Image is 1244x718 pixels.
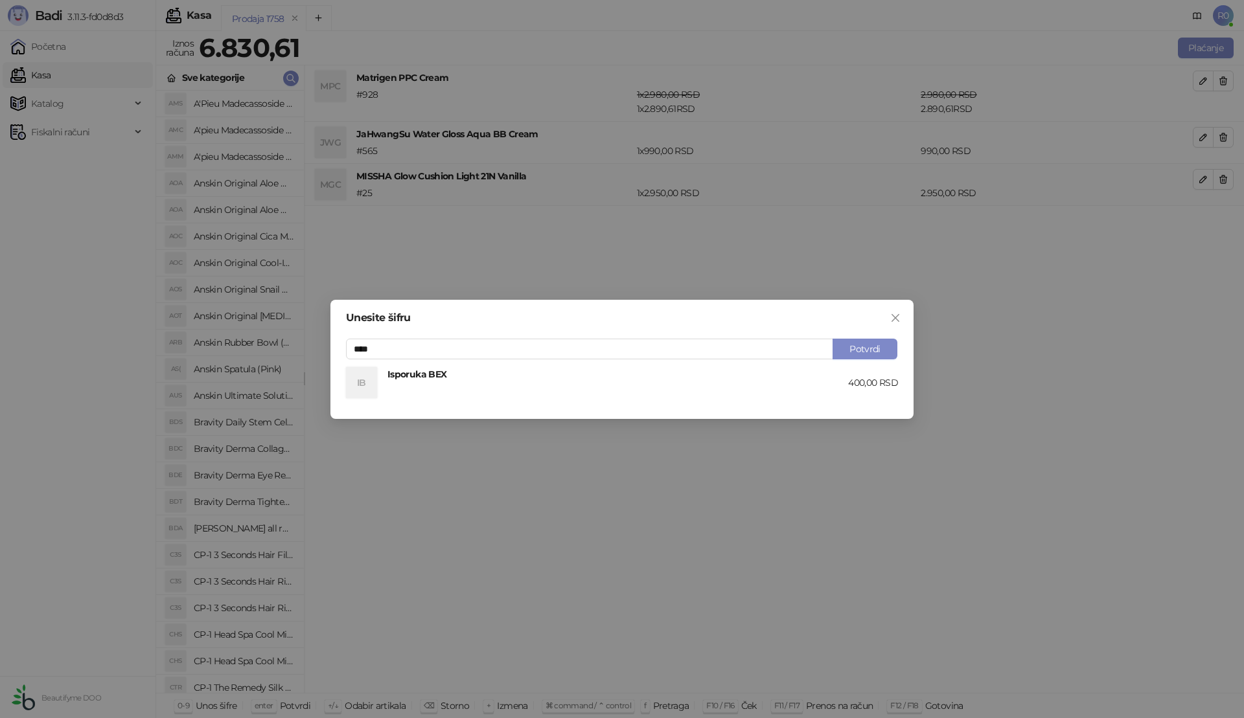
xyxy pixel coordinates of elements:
[890,313,901,323] span: close
[833,339,897,359] button: Potvrdi
[387,367,848,381] h4: Isporuka BEX
[848,376,898,390] div: 400,00 RSD
[885,313,906,323] span: Zatvori
[346,367,377,398] div: IB
[885,308,906,328] button: Close
[346,313,898,323] div: Unesite šifru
